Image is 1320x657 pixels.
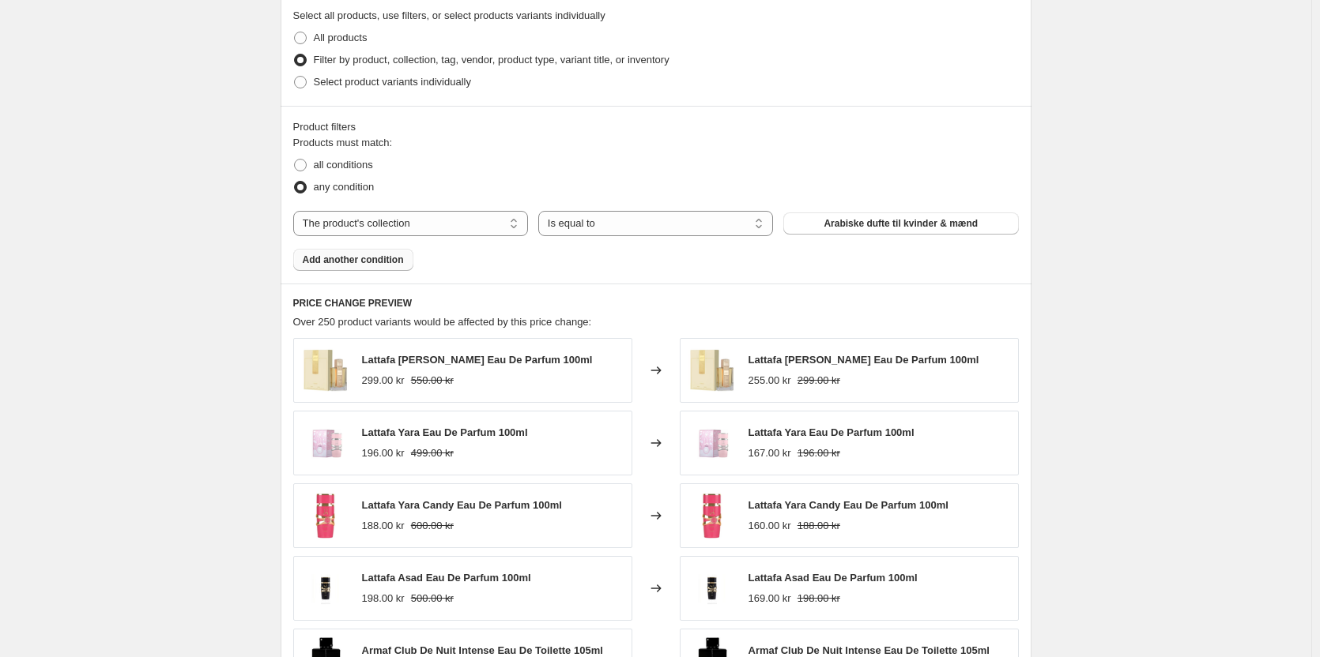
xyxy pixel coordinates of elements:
[411,591,454,606] strike: 500.00 kr
[798,445,840,461] strike: 196.00 kr
[293,9,605,21] span: Select all products, use filters, or select products variants individually
[749,426,915,438] span: Lattafa Yara Eau De Parfum 100ml
[293,119,1019,135] div: Product filters
[362,373,405,389] div: 299.00 kr
[798,373,840,389] strike: 299.00 kr
[362,445,405,461] div: 196.00 kr
[314,159,373,171] span: all conditions
[411,373,454,389] strike: 550.00 kr
[688,492,736,539] img: Lattafa_Yara_Candy_Eau_De_Parfum_100ml_80x.png
[688,419,736,467] img: Lattafa_Yara_Eau_De_Parfum_100ml_80x.png
[783,212,1018,235] button: Arabiske dufte til kvinder & mænd
[362,644,603,656] span: Armaf Club De Nuit Intense Eau De Toilette 105ml
[362,499,562,511] span: Lattafa Yara Candy Eau De Parfum 100ml
[302,565,349,612] img: kismet_43_036d286d-280a-488b-9a7e-f742df786ecc_80x.jpg
[411,518,454,534] strike: 600.00 kr
[293,249,413,271] button: Add another condition
[749,591,791,606] div: 169.00 kr
[293,137,393,148] span: Products must match:
[293,316,592,328] span: Over 250 product variants would be affected by this price change:
[293,297,1019,310] h6: PRICE CHANGE PREVIEW
[314,32,368,43] span: All products
[798,518,840,534] strike: 188.00 kr
[749,354,979,366] span: Lattafa [PERSON_NAME] Eau De Parfum 100ml
[362,518,405,534] div: 188.00 kr
[303,253,404,266] span: Add another condition
[749,518,791,534] div: 160.00 kr
[824,217,978,230] span: Arabiske dufte til kvinder & mænd
[302,419,349,467] img: Lattafa_Yara_Eau_De_Parfum_100ml_80x.png
[688,347,736,394] img: Lattafa_Angham_Eau_De_Parfum_100ml_80x.png
[749,499,949,511] span: Lattafa Yara Candy Eau De Parfum 100ml
[302,492,349,539] img: Lattafa_Yara_Candy_Eau_De_Parfum_100ml_80x.png
[749,445,791,461] div: 167.00 kr
[749,373,791,389] div: 255.00 kr
[314,54,669,66] span: Filter by product, collection, tag, vendor, product type, variant title, or inventory
[302,347,349,394] img: Lattafa_Angham_Eau_De_Parfum_100ml_80x.png
[314,76,471,88] span: Select product variants individually
[362,591,405,606] div: 198.00 kr
[411,445,454,461] strike: 499.00 kr
[362,572,531,584] span: Lattafa Asad Eau De Parfum 100ml
[314,181,375,193] span: any condition
[688,565,736,612] img: kismet_43_036d286d-280a-488b-9a7e-f742df786ecc_80x.jpg
[362,426,528,438] span: Lattafa Yara Eau De Parfum 100ml
[362,354,593,366] span: Lattafa [PERSON_NAME] Eau De Parfum 100ml
[749,644,990,656] span: Armaf Club De Nuit Intense Eau De Toilette 105ml
[798,591,840,606] strike: 198.00 kr
[749,572,918,584] span: Lattafa Asad Eau De Parfum 100ml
